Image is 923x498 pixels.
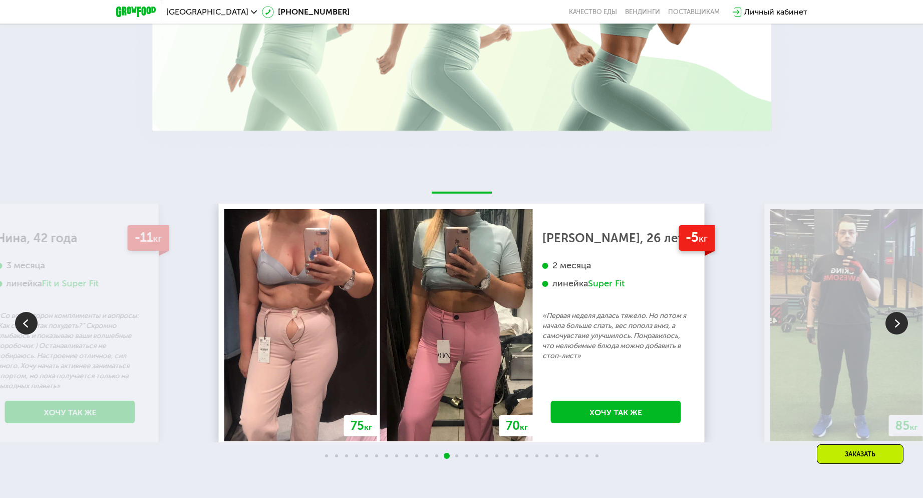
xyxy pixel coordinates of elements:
[166,8,248,16] span: [GEOGRAPHIC_DATA]
[588,278,625,289] div: Super Fit
[551,401,681,423] a: Хочу так же
[5,401,135,423] a: Хочу так же
[520,422,528,432] span: кг
[542,311,690,361] p: «Первая неделя далась тяжело. Но потом я начала больше спать, вес пополз вниз, а самочувствие улу...
[817,444,903,464] div: Заказать
[499,415,534,436] div: 70
[15,312,38,335] img: Slide left
[542,278,690,289] div: линейка
[744,6,807,18] div: Личный кабинет
[910,422,918,432] span: кг
[262,6,350,18] a: [PHONE_NUMBER]
[127,225,169,251] div: -11
[625,8,660,16] a: Вендинги
[679,225,715,251] div: -5
[569,8,617,16] a: Качество еды
[885,312,908,335] img: Slide right
[542,260,690,271] div: 2 месяца
[153,233,162,244] span: кг
[699,233,708,244] span: кг
[364,422,372,432] span: кг
[668,8,720,16] div: поставщикам
[542,233,690,243] div: [PERSON_NAME], 26 лет
[42,278,99,289] div: Fit и Super Fit
[344,415,379,436] div: 75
